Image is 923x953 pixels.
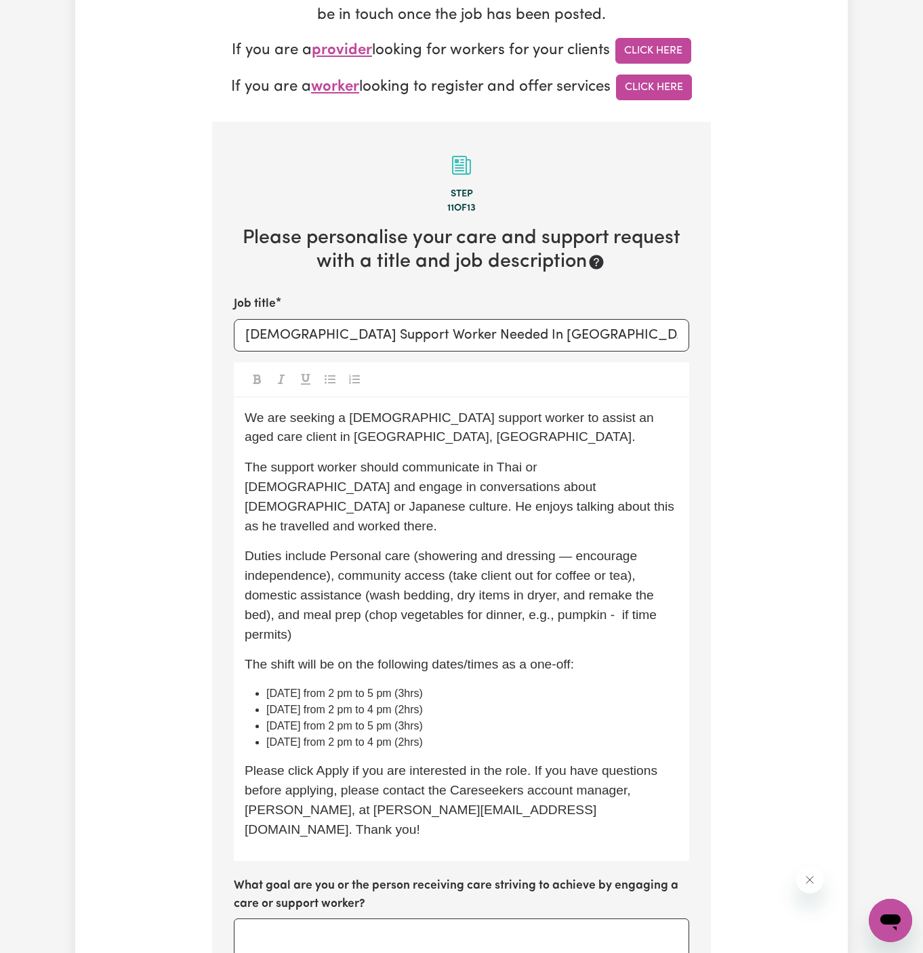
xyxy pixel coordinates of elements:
span: worker [311,79,359,95]
button: Toggle undefined [296,370,315,388]
button: Toggle undefined [321,370,340,388]
button: Toggle undefined [272,370,291,388]
h2: Please personalise your care and support request with a title and job description [234,227,689,274]
label: What goal are you or the person receiving care striving to achieve by engaging a care or support ... [234,877,689,913]
span: Duties include Personal care (showering and dressing — encourage independence), community access ... [245,549,660,641]
a: Click Here [615,38,691,64]
p: If you are a looking for workers for your clients [212,38,711,64]
span: [DATE] from 2 pm to 5 pm (3hrs) [266,687,423,699]
p: If you are a looking to register and offer services [212,75,711,100]
div: Step [234,187,689,202]
span: [DATE] from 2 pm to 4 pm (2hrs) [266,736,423,748]
button: Toggle undefined [345,370,364,388]
span: [DATE] from 2 pm to 4 pm (2hrs) [266,704,423,715]
input: e.g. Care worker needed in North Sydney for aged care [234,319,689,352]
span: Need any help? [8,9,82,20]
button: Toggle undefined [247,370,266,388]
span: Please click Apply if you are interested in the role. If you have questions before applying, plea... [245,763,661,836]
iframe: Close message [796,866,823,893]
span: provider [312,43,372,58]
span: We are seeking a [DEMOGRAPHIC_DATA] support worker to assist an aged care client in [GEOGRAPHIC_D... [245,410,657,444]
span: [DATE] from 2 pm to 5 pm (3hrs) [266,720,423,732]
span: The shift will be on the following dates/times as a one-off: [245,657,574,671]
div: 11 of 13 [234,201,689,216]
span: The support worker should communicate in Thai or [DEMOGRAPHIC_DATA] and engage in conversations a... [245,460,678,532]
iframe: Button to launch messaging window [869,899,912,942]
label: Job title [234,295,276,313]
a: Click Here [616,75,692,100]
